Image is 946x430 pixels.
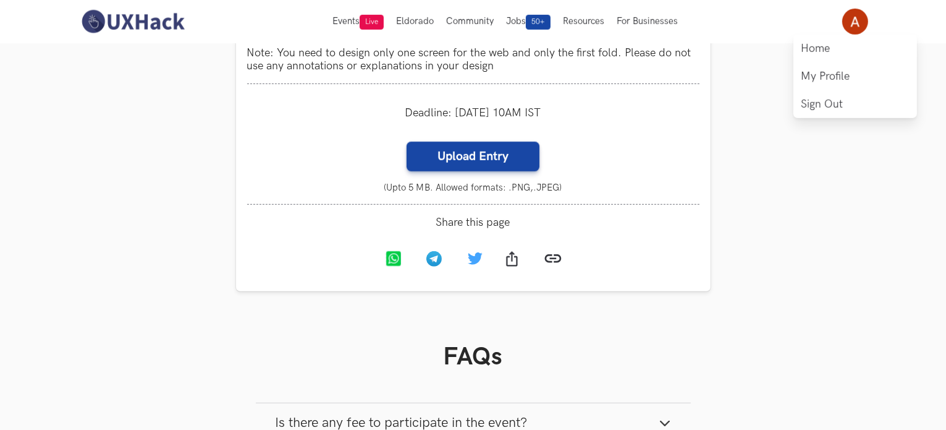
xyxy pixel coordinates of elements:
[494,242,534,279] a: Share
[793,35,917,62] a: Home
[247,95,699,131] div: Deadline: [DATE] 10AM IST
[426,251,442,267] img: Telegram
[360,15,384,30] span: Live
[416,242,457,279] a: Telegram
[386,251,401,267] img: Whatsapp
[407,142,539,171] label: Upload Entry
[247,216,699,229] span: Share this page
[793,90,917,118] a: Sign Out
[506,251,517,267] img: Share
[78,9,188,35] img: UXHack-logo.png
[793,62,917,90] a: My Profile
[256,342,691,372] h1: FAQs
[375,242,416,279] a: Whatsapp
[842,9,868,35] img: Your profile pic
[247,183,699,193] small: (Upto 5 MB. Allowed formats: .PNG,.JPEG)
[534,240,572,280] a: Copy link
[526,15,551,30] span: 50+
